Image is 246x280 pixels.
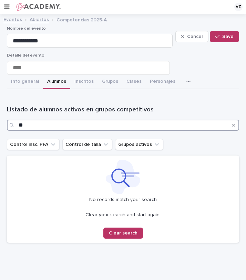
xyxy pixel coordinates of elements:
button: Control de talla [62,139,112,150]
button: Control insc. PFA [7,139,60,150]
p: No records match your search [11,197,235,203]
button: Grupos [98,75,122,89]
span: Cancel [187,34,203,39]
button: Inscritos [70,75,98,89]
button: Save [210,31,239,42]
button: Personajes [146,75,180,89]
p: Clear your search and start again. [85,212,161,218]
span: Clear search [109,231,137,236]
button: Cancel [175,31,208,42]
button: Info general [7,75,43,89]
span: Save [222,34,234,39]
a: Eventos [3,15,22,23]
button: Clases [122,75,146,89]
input: Search [7,120,239,131]
h1: Listado de alumnos activos en grupos competitivos [7,106,239,114]
img: WPrjXfSUmiLcdUfaYY4Q [15,2,61,11]
a: Abiertos [30,15,49,23]
div: VZ [234,3,243,11]
button: Grupos activos [115,139,163,150]
span: Nombre del evento [7,27,46,31]
button: Clear search [103,228,143,239]
p: Competencias 2025-A [57,16,107,23]
span: Detalle del evento [7,53,44,58]
button: Alumnos [43,75,70,89]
